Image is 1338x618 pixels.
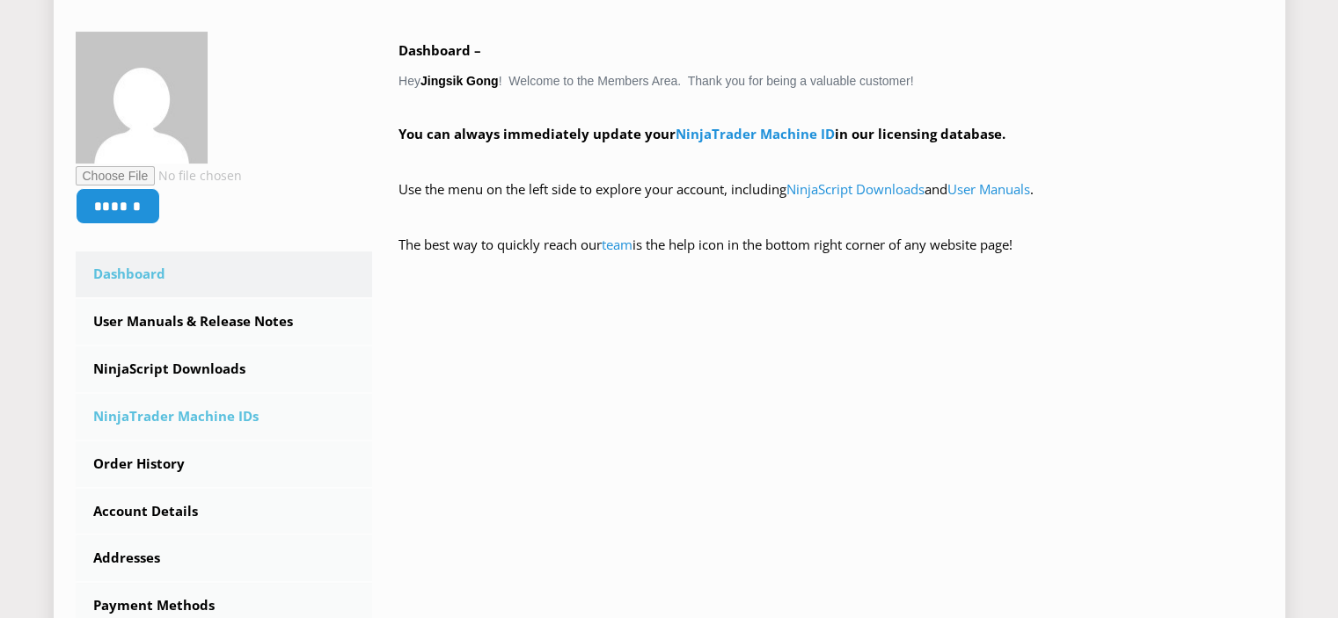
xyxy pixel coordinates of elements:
strong: Jingsik Gong [420,74,499,88]
p: Use the menu on the left side to explore your account, including and . [398,178,1263,227]
a: team [602,236,632,253]
strong: You can always immediately update your in our licensing database. [398,125,1005,142]
a: NinjaTrader Machine ID [676,125,835,142]
a: User Manuals [947,180,1030,198]
a: Addresses [76,535,373,581]
b: Dashboard – [398,41,481,59]
div: Hey ! Welcome to the Members Area. Thank you for being a valuable customer! [398,39,1263,282]
a: Dashboard [76,251,373,297]
a: NinjaTrader Machine IDs [76,394,373,440]
a: NinjaScript Downloads [76,346,373,392]
a: NinjaScript Downloads [786,180,925,198]
a: Account Details [76,489,373,534]
img: 3e961ded3c57598c38b75bad42f30339efeb9c3e633a926747af0a11817a7dee [76,32,208,164]
a: User Manuals & Release Notes [76,299,373,345]
p: The best way to quickly reach our is the help icon in the bottom right corner of any website page! [398,233,1263,282]
a: Order History [76,441,373,487]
